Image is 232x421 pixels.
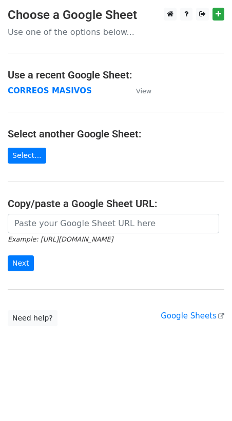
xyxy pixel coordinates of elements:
[126,86,151,95] a: View
[161,311,224,320] a: Google Sheets
[8,86,92,95] a: CORREOS MASIVOS
[8,197,224,210] h4: Copy/paste a Google Sheet URL:
[8,255,34,271] input: Next
[8,214,219,233] input: Paste your Google Sheet URL here
[8,310,57,326] a: Need help?
[8,27,224,37] p: Use one of the options below...
[136,87,151,95] small: View
[8,8,224,23] h3: Choose a Google Sheet
[8,235,113,243] small: Example: [URL][DOMAIN_NAME]
[8,128,224,140] h4: Select another Google Sheet:
[8,148,46,164] a: Select...
[8,69,224,81] h4: Use a recent Google Sheet:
